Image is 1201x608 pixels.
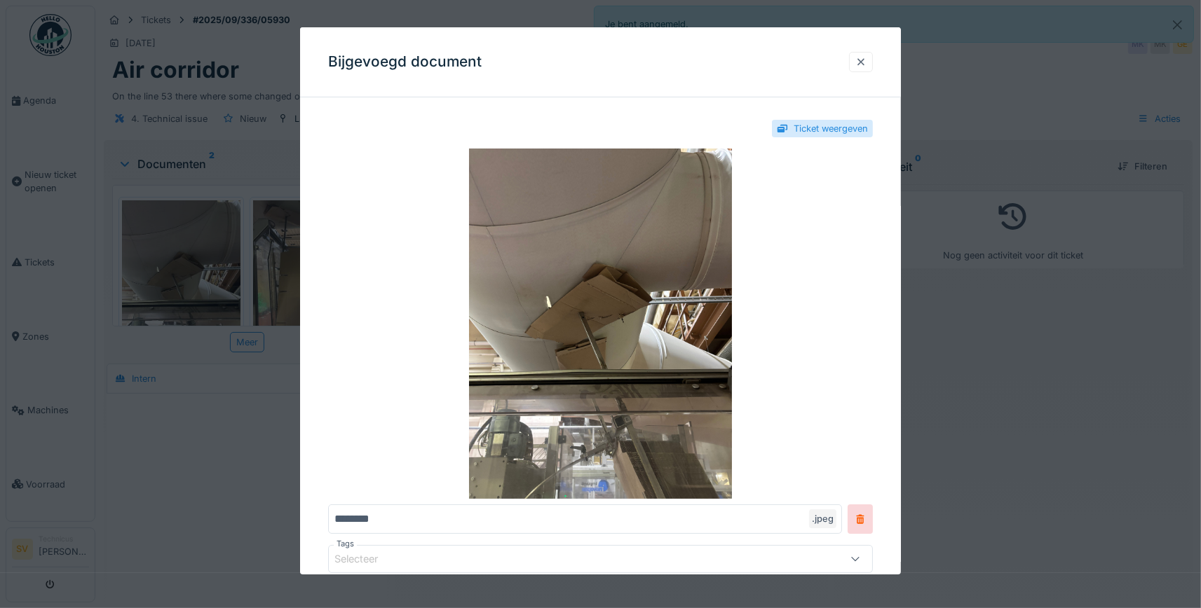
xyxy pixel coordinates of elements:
div: Ticket weergeven [794,122,868,135]
div: .jpeg [809,509,836,528]
div: Selecteer [334,551,398,567]
label: Tags [334,538,357,550]
img: 47f86a55-db33-4d73-bacb-8905c51e1627-IMG_2074.jpeg [328,148,873,499]
h3: Bijgevoegd document [328,53,482,71]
